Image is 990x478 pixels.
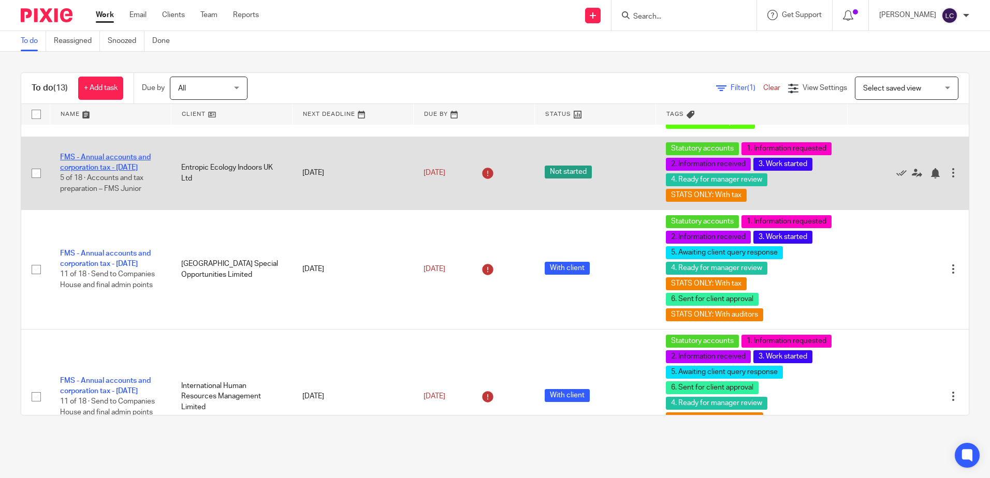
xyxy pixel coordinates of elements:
[666,412,763,425] span: STATS ONLY: With auditors
[60,377,151,395] a: FMS - Annual accounts and corporation tax - [DATE]
[753,158,812,171] span: 3. Work started
[666,381,759,394] span: 6. Sent for client approval
[666,350,751,363] span: 2. Information received
[21,31,46,51] a: To do
[152,31,178,51] a: Done
[171,137,292,210] td: Entropic Ecology Indoors UK Ltd
[666,335,739,348] span: Statutory accounts
[632,12,725,22] input: Search
[666,262,767,275] span: 4. Ready for manager review
[424,265,445,273] span: [DATE]
[666,215,739,228] span: Statutory accounts
[879,10,936,20] p: [PERSON_NAME]
[941,7,958,24] img: svg%3E
[60,154,151,171] a: FMS - Annual accounts and corporation tax - [DATE]
[108,31,144,51] a: Snoozed
[747,84,755,92] span: (1)
[178,85,186,92] span: All
[78,77,123,100] a: + Add task
[424,393,445,400] span: [DATE]
[96,10,114,20] a: Work
[741,215,832,228] span: 1. Information requested
[60,271,155,289] span: 11 of 18 · Send to Companies House and final admin points
[666,142,739,155] span: Statutory accounts
[731,84,763,92] span: Filter
[763,84,780,92] a: Clear
[162,10,185,20] a: Clients
[129,10,147,20] a: Email
[60,250,151,267] a: FMS - Annual accounts and corporation tax - [DATE]
[545,166,592,178] span: Not started
[424,169,445,176] span: [DATE]
[666,111,684,117] span: Tags
[292,329,413,464] td: [DATE]
[292,137,413,210] td: [DATE]
[666,158,751,171] span: 2. Information received
[863,85,921,92] span: Select saved view
[171,210,292,329] td: [GEOGRAPHIC_DATA] Special Opportunities Limited
[32,83,68,94] h1: To do
[60,398,155,416] span: 11 of 18 · Send to Companies House and final admin points
[666,397,767,410] span: 4. Ready for manager review
[666,277,747,290] span: STATS ONLY: With tax
[21,8,72,22] img: Pixie
[666,308,763,321] span: STATS ONLY: With auditors
[753,350,812,363] span: 3. Work started
[741,142,832,155] span: 1. Information requested
[666,246,783,259] span: 5. Awaiting client query response
[545,262,590,275] span: With client
[142,83,165,93] p: Due by
[666,366,783,379] span: 5. Awaiting client query response
[53,84,68,92] span: (13)
[896,168,912,178] a: Mark as done
[545,389,590,402] span: With client
[200,10,217,20] a: Team
[753,231,812,244] span: 3. Work started
[666,231,751,244] span: 2. Information received
[666,173,767,186] span: 4. Ready for manager review
[782,11,822,19] span: Get Support
[60,175,143,193] span: 5 of 18 · Accounts and tax preparation – FMS Junior
[666,293,759,306] span: 6. Sent for client approval
[666,189,747,202] span: STATS ONLY: With tax
[54,31,100,51] a: Reassigned
[292,210,413,329] td: [DATE]
[233,10,259,20] a: Reports
[171,329,292,464] td: International Human Resources Management Limited
[803,84,847,92] span: View Settings
[741,335,832,348] span: 1. Information requested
